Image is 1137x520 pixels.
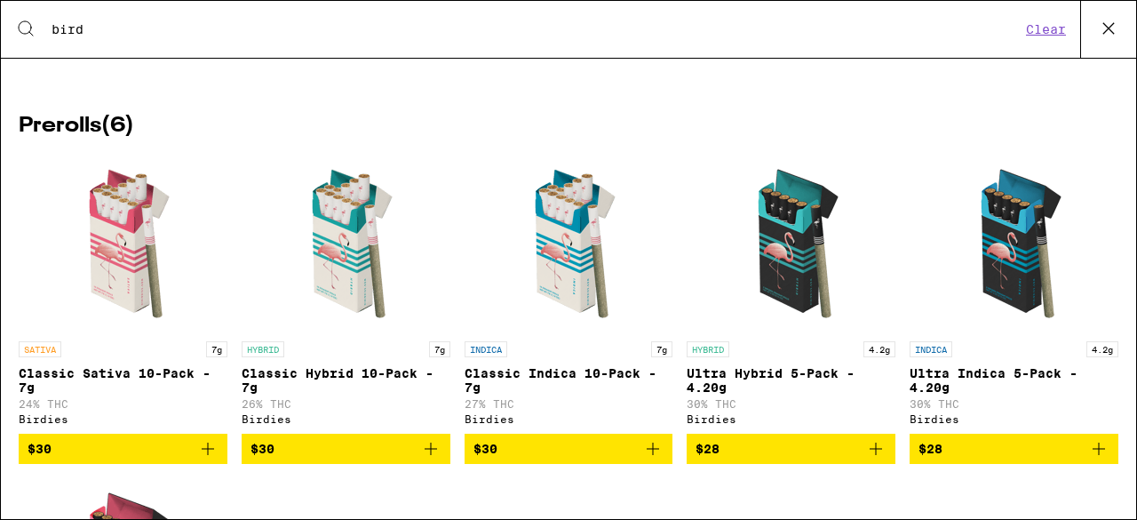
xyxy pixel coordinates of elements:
p: Ultra Hybrid 5-Pack - 4.20g [687,366,895,395]
img: Birdies - Ultra Hybrid 5-Pack - 4.20g [703,155,880,332]
input: Search for products & categories [51,21,1021,37]
span: $28 [696,442,720,456]
a: Open page for Ultra Hybrid 5-Pack - 4.20g from Birdies [687,155,895,434]
div: Birdies [242,413,450,425]
div: Birdies [687,413,895,425]
button: Add to bag [910,434,1118,464]
img: Birdies - Classic Indica 10-Pack - 7g [480,155,657,332]
p: Classic Hybrid 10-Pack - 7g [242,366,450,395]
a: Open page for Classic Indica 10-Pack - 7g from Birdies [465,155,673,434]
span: Hi. Need any help? [11,12,128,27]
p: 27% THC [465,398,673,410]
p: 4.2g [1086,341,1118,357]
a: Open page for Classic Hybrid 10-Pack - 7g from Birdies [242,155,450,434]
span: $30 [473,442,497,456]
p: 7g [206,341,227,357]
p: Classic Indica 10-Pack - 7g [465,366,673,395]
p: 7g [651,341,672,357]
span: $28 [918,442,942,456]
span: $30 [250,442,274,456]
button: Add to bag [242,434,450,464]
p: 4.2g [863,341,895,357]
p: 24% THC [19,398,227,410]
img: Birdies - Classic Hybrid 10-Pack - 7g [257,155,434,332]
p: Classic Sativa 10-Pack - 7g [19,366,227,395]
img: Birdies - Ultra Indica 5-Pack - 4.20g [926,155,1103,332]
div: Birdies [910,413,1118,425]
button: Add to bag [687,434,895,464]
p: HYBRID [687,341,729,357]
p: INDICA [465,341,507,357]
p: 30% THC [910,398,1118,410]
p: SATIVA [19,341,61,357]
p: 30% THC [687,398,895,410]
p: 26% THC [242,398,450,410]
a: Open page for Classic Sativa 10-Pack - 7g from Birdies [19,155,227,434]
img: Birdies - Classic Sativa 10-Pack - 7g [34,155,211,332]
p: HYBRID [242,341,284,357]
button: Clear [1021,21,1071,37]
button: Add to bag [19,434,227,464]
a: Open page for Ultra Indica 5-Pack - 4.20g from Birdies [910,155,1118,434]
div: Birdies [465,413,673,425]
h2: Prerolls ( 6 ) [19,116,1118,137]
span: $30 [28,442,52,456]
p: INDICA [910,341,952,357]
p: 7g [429,341,450,357]
button: Add to bag [465,434,673,464]
p: Ultra Indica 5-Pack - 4.20g [910,366,1118,395]
div: Birdies [19,413,227,425]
